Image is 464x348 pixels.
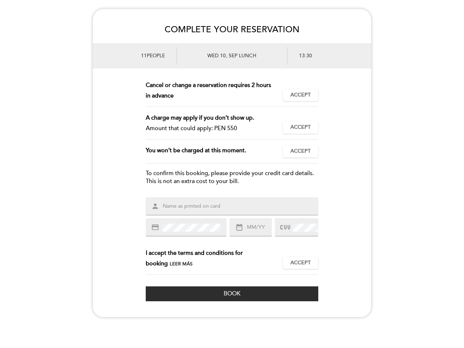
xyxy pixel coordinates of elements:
[146,113,277,123] div: A charge may apply if you don’t show up.
[146,80,283,101] div: Cancel or change a reservation requires 2 hours in advance
[235,223,243,231] i: date_range
[283,121,318,134] button: Accept
[170,261,192,267] span: Leer más
[162,202,319,211] input: Name as printed on card
[290,91,311,99] span: Accept
[283,89,318,101] button: Accept
[246,223,272,232] input: MM/YY
[283,257,318,269] button: Accept
[101,47,177,65] div: 11
[224,290,240,297] span: Book
[151,202,159,210] i: person
[290,259,311,267] span: Accept
[146,145,283,158] div: You won’t be charged at this moment.
[146,286,318,301] button: Book
[147,53,165,59] span: people
[151,223,159,231] i: credit_card
[165,24,299,35] span: COMPLETE YOUR RESERVATION
[287,47,363,65] div: 13:30
[290,124,311,131] span: Accept
[283,145,318,158] button: Accept
[146,169,318,186] div: To confirm this booking, please provide your credit card details. This is not an extra cost to yo...
[146,248,283,269] div: I accept the terms and conditions for booking
[290,148,311,155] span: Accept
[177,47,287,65] div: Wed 10, Sep LUNCH
[146,123,277,134] div: Amount that could apply: PEN 550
